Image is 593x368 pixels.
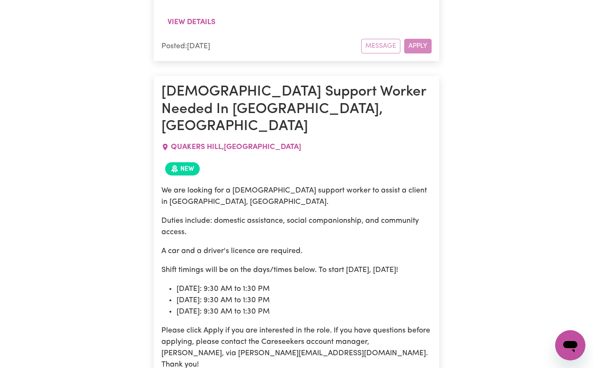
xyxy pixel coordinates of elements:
[171,143,301,151] span: QUAKERS HILL , [GEOGRAPHIC_DATA]
[161,245,432,257] p: A car and a driver's licence are required.
[161,264,432,276] p: Shift timings will be on the days/times below. To start [DATE], [DATE]!
[161,215,432,238] p: Duties include: domestic assistance, social companionship, and community access.
[165,162,200,175] span: Job posted within the last 30 days
[177,295,432,306] li: [DATE]: 9:30 AM to 1:30 PM
[161,185,432,208] p: We are looking for a [DEMOGRAPHIC_DATA] support worker to assist a client in [GEOGRAPHIC_DATA], [...
[555,330,585,360] iframe: Button to launch messaging window
[177,283,432,295] li: [DATE]: 9:30 AM to 1:30 PM
[177,306,432,317] li: [DATE]: 9:30 AM to 1:30 PM
[161,84,432,135] h1: [DEMOGRAPHIC_DATA] Support Worker Needed In [GEOGRAPHIC_DATA], [GEOGRAPHIC_DATA]
[161,13,221,31] button: View details
[161,41,361,52] div: Posted: [DATE]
